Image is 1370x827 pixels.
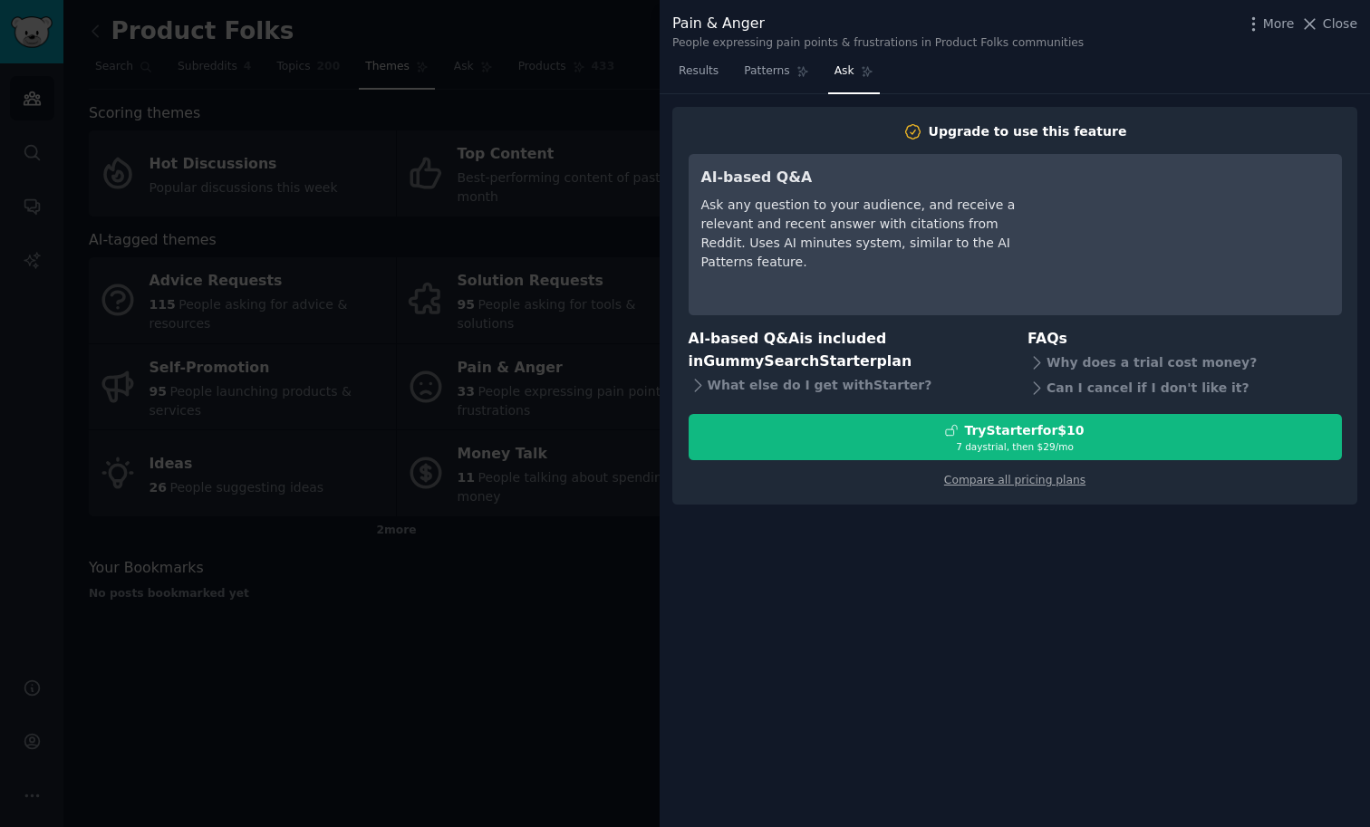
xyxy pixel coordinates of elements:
div: Try Starter for $10 [964,421,1084,440]
h3: AI-based Q&A is included in plan [689,328,1003,372]
div: Pain & Anger [672,13,1084,35]
button: TryStarterfor$107 daystrial, then $29/mo [689,414,1342,460]
div: People expressing pain points & frustrations in Product Folks communities [672,35,1084,52]
a: Ask [828,57,880,94]
span: Close [1323,14,1357,34]
h3: FAQs [1027,328,1342,351]
div: Why does a trial cost money? [1027,351,1342,376]
h3: AI-based Q&A [701,167,1032,189]
a: Patterns [738,57,815,94]
button: Close [1300,14,1357,34]
span: Ask [835,63,854,80]
div: Ask any question to your audience, and receive a relevant and recent answer with citations from R... [701,196,1032,272]
a: Compare all pricing plans [944,474,1085,486]
div: 7 days trial, then $ 29 /mo [690,440,1341,453]
span: Results [679,63,719,80]
button: More [1244,14,1295,34]
div: What else do I get with Starter ? [689,372,1003,398]
a: Results [672,57,725,94]
span: Patterns [744,63,789,80]
div: Upgrade to use this feature [929,122,1127,141]
span: GummySearch Starter [703,352,876,370]
div: Can I cancel if I don't like it? [1027,376,1342,401]
span: More [1263,14,1295,34]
